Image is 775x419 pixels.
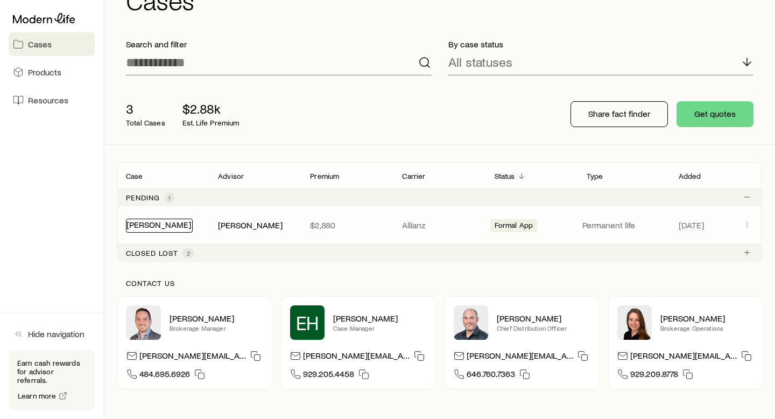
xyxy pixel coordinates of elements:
span: Products [28,67,61,78]
p: Premium [310,172,339,180]
div: Earn cash rewards for advisor referrals.Learn more [9,350,95,410]
span: Hide navigation [28,329,84,339]
div: [PERSON_NAME] [218,220,283,231]
p: Total Cases [126,118,165,127]
p: All statuses [448,54,512,69]
span: 2 [187,249,190,257]
p: Brokerage Manager [170,324,263,332]
span: 1 [168,193,171,202]
span: [DATE] [679,220,704,231]
p: Pending [126,193,160,202]
p: [PERSON_NAME] [497,313,590,324]
div: [PERSON_NAME] [126,219,193,233]
p: Status [495,172,515,180]
span: 484.695.6926 [139,368,190,383]
p: Share fact finder [588,108,650,119]
p: [PERSON_NAME][EMAIL_ADDRESS][DOMAIN_NAME] [139,350,246,365]
span: Formal App [495,221,533,232]
p: Permanent life [582,220,666,231]
p: Case [126,172,143,180]
button: Share fact finder [570,101,668,127]
p: [PERSON_NAME][EMAIL_ADDRESS][DOMAIN_NAME] [467,350,573,365]
span: 929.209.8778 [630,368,678,383]
span: 929.205.4458 [303,368,354,383]
div: Client cases [117,162,762,262]
p: [PERSON_NAME] [333,313,427,324]
p: Closed lost [126,249,178,257]
a: [PERSON_NAME] [126,219,191,229]
p: Search and filter [126,39,431,50]
button: Get quotes [677,101,753,127]
p: Added [679,172,701,180]
p: Type [587,172,603,180]
p: By case status [448,39,753,50]
a: Resources [9,88,95,112]
span: EH [296,312,319,333]
p: [PERSON_NAME][EMAIL_ADDRESS][DOMAIN_NAME] [303,350,410,365]
p: Earn cash rewards for advisor referrals. [17,359,86,385]
p: Contact us [126,279,753,288]
a: Products [9,60,95,84]
p: Brokerage Operations [660,324,754,332]
p: [PERSON_NAME][EMAIL_ADDRESS][DOMAIN_NAME] [630,350,737,365]
p: Chief Distribution Officer [497,324,590,332]
span: Learn more [18,392,57,400]
span: Resources [28,95,68,106]
p: 3 [126,101,165,116]
span: 646.760.7363 [467,368,515,383]
img: Dan Pierson [454,305,488,340]
p: Carrier [402,172,425,180]
p: Case Manager [333,324,427,332]
p: [PERSON_NAME] [660,313,754,324]
img: Ellen Wall [617,305,652,340]
a: Cases [9,32,95,56]
button: Hide navigation [9,322,95,346]
img: Brandon Parry [126,305,161,340]
p: Est. Life Premium [182,118,239,127]
span: Cases [28,39,52,50]
p: Advisor [218,172,244,180]
p: Allianz [402,220,477,231]
p: $2.88k [182,101,239,116]
p: [PERSON_NAME] [170,313,263,324]
p: $2,880 [310,220,385,231]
